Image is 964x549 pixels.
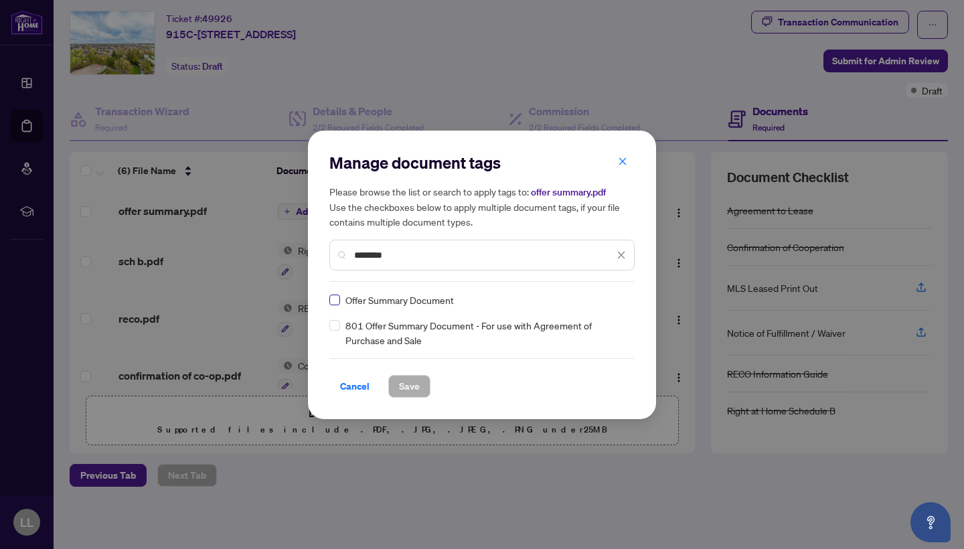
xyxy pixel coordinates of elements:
h5: Please browse the list or search to apply tags to: Use the checkboxes below to apply multiple doc... [329,184,635,229]
h2: Manage document tags [329,152,635,173]
span: close [618,157,627,166]
span: Cancel [340,376,370,397]
span: Offer Summary Document [345,293,454,307]
button: Cancel [329,375,380,398]
span: 801 Offer Summary Document - For use with Agreement of Purchase and Sale [345,318,627,347]
span: close [617,250,626,260]
span: offer summary.pdf [531,186,606,198]
button: Save [388,375,430,398]
button: Open asap [910,502,951,542]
